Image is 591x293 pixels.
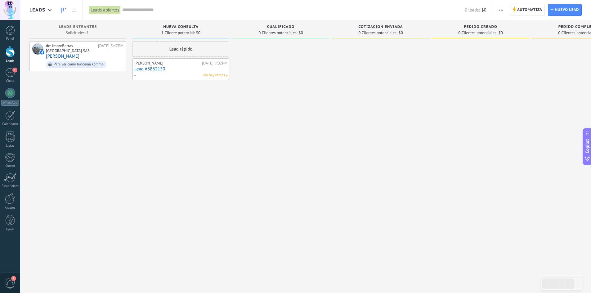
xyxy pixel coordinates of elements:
span: 0 Clientes potenciales: [258,31,297,35]
span: 1 [11,276,16,281]
span: 0 Clientes potenciales: [358,31,397,35]
a: Lead #3832130 [134,66,227,72]
a: Leads [58,4,69,16]
a: Nuevo lead [548,4,582,16]
div: Estadísticas [1,184,19,188]
div: WhatsApp [1,100,19,106]
button: Más [497,4,506,16]
span: Leads [29,7,45,13]
div: Pedido creado [435,25,526,30]
img: facebook-sm.svg [40,50,44,55]
span: Solicitudes: 1 [66,31,89,35]
span: Nueva consulta [163,25,198,29]
div: Lead rápido [132,41,229,57]
span: $0 [481,7,486,13]
div: Leads Entrantes [33,25,123,30]
span: Cualificado [267,25,295,29]
span: Leads Entrantes [59,25,97,29]
span: $0 [299,31,303,35]
span: 1 Cliente potencial: [161,31,195,35]
div: Nueva consulta [136,25,226,30]
span: Automatiza [517,4,542,16]
div: Panel [1,37,19,41]
div: Ayuda [1,228,19,232]
a: Automatiza [510,4,545,16]
div: Para ver cómo funciona kommo [54,62,104,67]
div: Leads abiertos [89,6,121,15]
div: de: ImpreBarras [GEOGRAPHIC_DATA] SAS [46,43,96,53]
div: [DATE] 9:02PM [202,61,227,66]
div: [PERSON_NAME] [134,61,200,66]
div: Listas [1,144,19,148]
span: No hay nada asignado [226,75,227,76]
div: Chats [1,79,19,83]
span: 2 leads: [464,7,480,13]
div: Luis Fyor [32,43,43,55]
div: Leads [1,59,19,63]
span: Nuevo lead [555,4,579,16]
div: Ajustes [1,206,19,210]
span: $0 [196,31,200,35]
div: Cualificado [235,25,326,30]
a: [PERSON_NAME] [46,54,79,59]
span: Copilot [584,139,590,153]
span: $0 [499,31,503,35]
div: Correo [1,164,19,168]
span: Cotización enviada [358,25,403,29]
div: Cotización enviada [335,25,426,30]
span: 0 Clientes potenciales: [458,31,497,35]
span: No hay tareas [203,73,225,78]
div: Calendario [1,122,19,126]
span: $0 [399,31,403,35]
span: 1 [12,68,17,73]
div: [DATE] 8:47PM [98,43,123,53]
span: Pedido creado [464,25,497,29]
a: Lista [69,4,79,16]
